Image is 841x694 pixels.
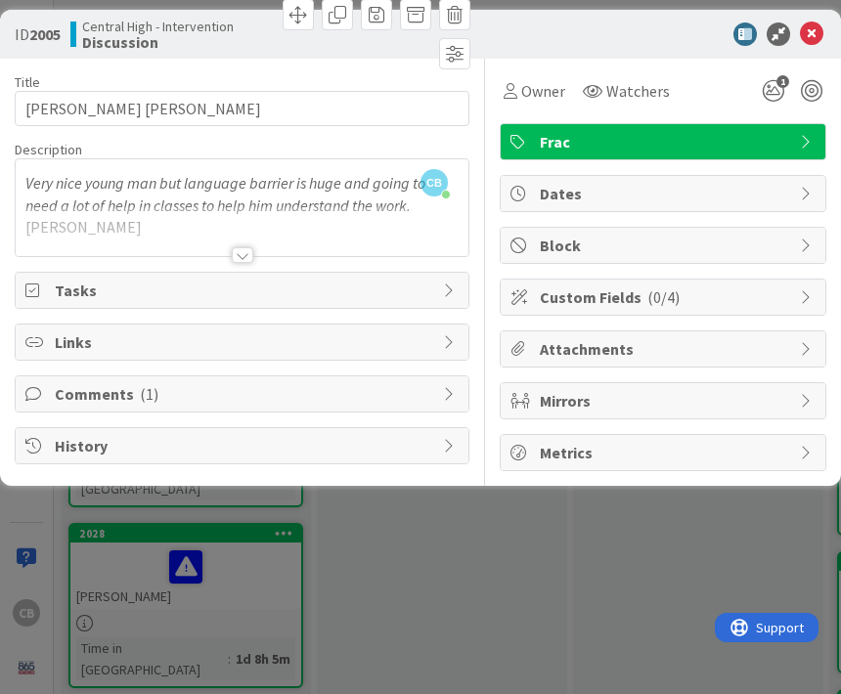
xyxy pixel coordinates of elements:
span: Frac [540,130,790,153]
span: 1 [776,75,789,88]
span: Block [540,234,790,257]
span: Tasks [55,279,433,302]
span: Comments [55,382,433,406]
span: Custom Fields [540,285,790,309]
span: Metrics [540,441,790,464]
label: Title [15,73,40,91]
span: Dates [540,182,790,205]
span: ( 1 ) [140,384,158,404]
span: ID [15,22,61,46]
span: Central High - Intervention [82,19,234,34]
em: Very nice young man but language barrier is huge and going to need a lot of help in classes to he... [25,173,428,215]
b: Discussion [82,34,234,50]
input: type card name here... [15,91,469,126]
span: Links [55,330,433,354]
span: CB [420,169,448,196]
span: History [55,434,433,457]
span: Support [41,3,89,26]
span: Owner [521,79,565,103]
span: Description [15,141,82,158]
span: ( 0/4 ) [647,287,680,307]
span: Watchers [606,79,670,103]
b: 2005 [29,24,61,44]
span: Mirrors [540,389,790,412]
span: Attachments [540,337,790,361]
